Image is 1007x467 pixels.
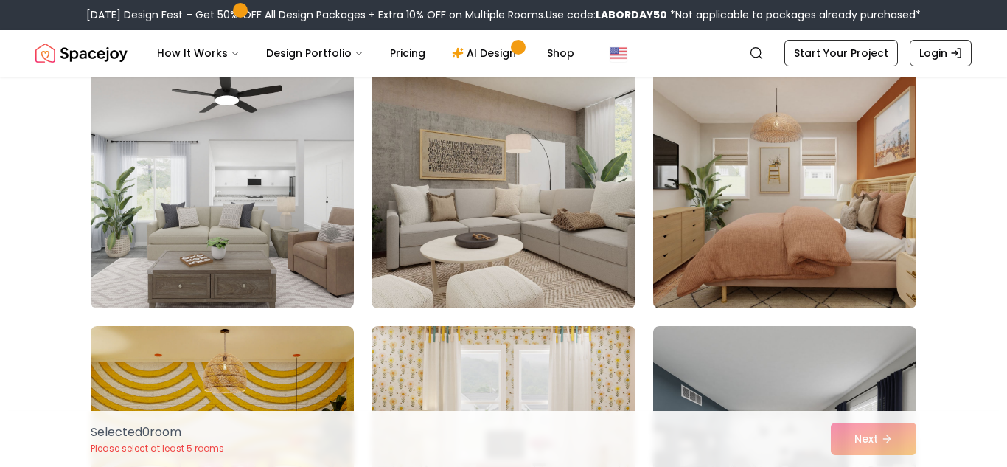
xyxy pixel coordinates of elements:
[372,72,635,308] img: Room room-50
[378,38,437,68] a: Pricing
[910,40,972,66] a: Login
[610,44,627,62] img: United States
[535,38,586,68] a: Shop
[35,38,128,68] img: Spacejoy Logo
[546,7,667,22] span: Use code:
[91,423,224,441] p: Selected 0 room
[91,443,224,454] p: Please select at least 5 rooms
[440,38,532,68] a: AI Design
[86,7,921,22] div: [DATE] Design Fest – Get 50% OFF All Design Packages + Extra 10% OFF on Multiple Rooms.
[647,66,923,314] img: Room room-51
[145,38,586,68] nav: Main
[596,7,667,22] b: LABORDAY50
[35,30,972,77] nav: Global
[91,72,354,308] img: Room room-49
[35,38,128,68] a: Spacejoy
[667,7,921,22] span: *Not applicable to packages already purchased*
[784,40,898,66] a: Start Your Project
[145,38,251,68] button: How It Works
[254,38,375,68] button: Design Portfolio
